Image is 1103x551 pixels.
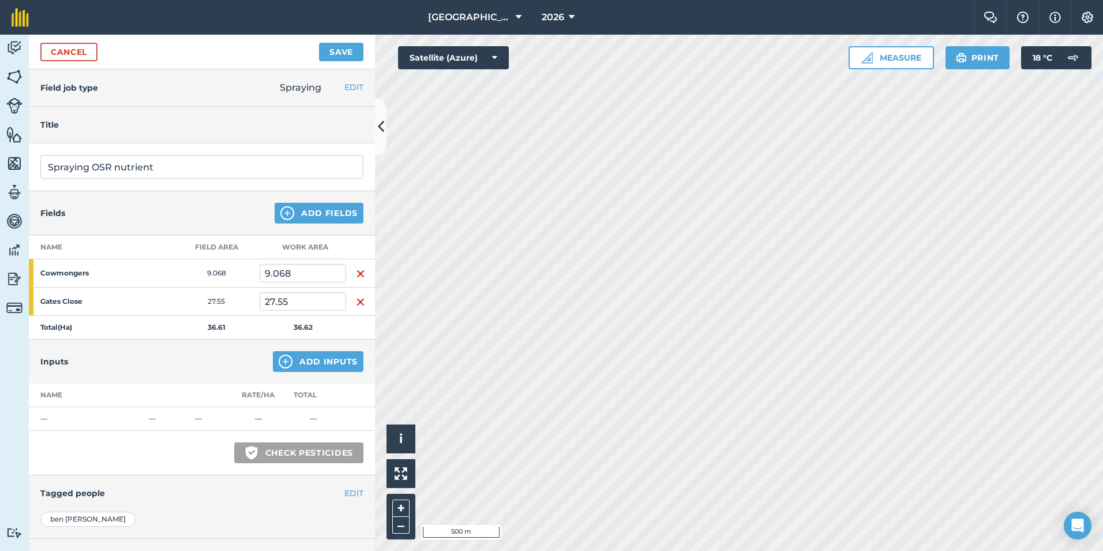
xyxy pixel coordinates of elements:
img: A cog icon [1081,12,1094,23]
img: svg+xml;base64,PHN2ZyB4bWxucz0iaHR0cDovL3d3dy53My5vcmcvMjAwMC9zdmciIHdpZHRoPSIxNiIgaGVpZ2h0PSIyNC... [356,267,365,281]
img: svg+xml;base64,PHN2ZyB4bWxucz0iaHR0cDovL3d3dy53My5vcmcvMjAwMC9zdmciIHdpZHRoPSIxNiIgaGVpZ2h0PSIyNC... [356,295,365,309]
button: Add Fields [275,203,363,224]
span: [GEOGRAPHIC_DATA] [428,10,511,24]
td: — [237,407,280,431]
img: svg+xml;base64,PD94bWwgdmVyc2lvbj0iMS4wIiBlbmNvZGluZz0idXRmLTgiPz4KPCEtLSBHZW5lcmF0b3I6IEFkb2JlIE... [6,213,22,230]
th: Total [280,384,346,407]
img: svg+xml;base64,PHN2ZyB4bWxucz0iaHR0cDovL3d3dy53My5vcmcvMjAwMC9zdmciIHdpZHRoPSI1NiIgaGVpZ2h0PSI2MC... [6,126,22,143]
img: svg+xml;base64,PHN2ZyB4bWxucz0iaHR0cDovL3d3dy53My5vcmcvMjAwMC9zdmciIHdpZHRoPSIxNyIgaGVpZ2h0PSIxNy... [1049,10,1061,24]
img: Four arrows, one pointing top left, one top right, one bottom right and the last bottom left [395,467,407,480]
img: svg+xml;base64,PHN2ZyB4bWxucz0iaHR0cDovL3d3dy53My5vcmcvMjAwMC9zdmciIHdpZHRoPSIxNCIgaGVpZ2h0PSIyNC... [279,355,292,368]
strong: 36.61 [208,323,226,332]
img: svg+xml;base64,PHN2ZyB4bWxucz0iaHR0cDovL3d3dy53My5vcmcvMjAwMC9zdmciIHdpZHRoPSIxNCIgaGVpZ2h0PSIyNC... [280,206,294,220]
img: svg+xml;base64,PHN2ZyB4bWxucz0iaHR0cDovL3d3dy53My5vcmcvMjAwMC9zdmciIHdpZHRoPSI1NiIgaGVpZ2h0PSI2MC... [6,155,22,172]
button: + [392,500,410,517]
td: — [144,407,190,431]
img: svg+xml;base64,PD94bWwgdmVyc2lvbj0iMS4wIiBlbmNvZGluZz0idXRmLTgiPz4KPCEtLSBHZW5lcmF0b3I6IEFkb2JlIE... [6,98,22,114]
strong: Total ( Ha ) [40,323,72,332]
img: svg+xml;base64,PD94bWwgdmVyc2lvbj0iMS4wIiBlbmNvZGluZz0idXRmLTgiPz4KPCEtLSBHZW5lcmF0b3I6IEFkb2JlIE... [6,300,22,316]
strong: 36.62 [294,323,313,332]
button: Satellite (Azure) [398,46,509,69]
h4: Inputs [40,355,68,368]
button: 18 °C [1021,46,1091,69]
img: svg+xml;base64,PD94bWwgdmVyc2lvbj0iMS4wIiBlbmNvZGluZz0idXRmLTgiPz4KPCEtLSBHZW5lcmF0b3I6IEFkb2JlIE... [6,241,22,259]
th: Field Area [173,236,260,259]
span: 18 ° C [1033,46,1052,69]
img: Ruler icon [861,52,873,64]
div: Open Intercom Messenger [1064,512,1091,539]
h4: Title [40,118,363,131]
h4: Fields [40,207,65,219]
img: svg+xml;base64,PD94bWwgdmVyc2lvbj0iMS4wIiBlbmNvZGluZz0idXRmLTgiPz4KPCEtLSBHZW5lcmF0b3I6IEFkb2JlIE... [1061,46,1085,69]
strong: Cowmongers [40,269,130,278]
th: Rate/ Ha [237,384,280,407]
td: — [280,407,346,431]
strong: Gates Close [40,297,130,306]
button: Add Inputs [273,351,363,372]
th: Work area [260,236,346,259]
button: Save [319,43,363,61]
button: Check pesticides [234,442,363,463]
img: Two speech bubbles overlapping with the left bubble in the forefront [984,12,997,23]
span: 2026 [542,10,564,24]
img: svg+xml;base64,PD94bWwgdmVyc2lvbj0iMS4wIiBlbmNvZGluZz0idXRmLTgiPz4KPCEtLSBHZW5lcmF0b3I6IEFkb2JlIE... [6,270,22,288]
img: svg+xml;base64,PD94bWwgdmVyc2lvbj0iMS4wIiBlbmNvZGluZz0idXRmLTgiPz4KPCEtLSBHZW5lcmF0b3I6IEFkb2JlIE... [6,39,22,57]
td: — [190,407,237,431]
td: 27.55 [173,288,260,316]
th: Name [29,236,173,259]
img: A question mark icon [1016,12,1030,23]
span: Spraying [280,82,321,93]
img: svg+xml;base64,PHN2ZyB4bWxucz0iaHR0cDovL3d3dy53My5vcmcvMjAwMC9zdmciIHdpZHRoPSIxOSIgaGVpZ2h0PSIyNC... [956,51,967,65]
div: ben [PERSON_NAME] [40,512,136,527]
span: i [399,431,403,446]
td: 9.068 [173,259,260,288]
h4: Field job type [40,81,98,94]
button: Print [946,46,1010,69]
img: fieldmargin Logo [12,8,29,27]
input: What needs doing? [40,155,363,179]
button: Measure [849,46,934,69]
img: svg+xml;base64,PD94bWwgdmVyc2lvbj0iMS4wIiBlbmNvZGluZz0idXRmLTgiPz4KPCEtLSBHZW5lcmF0b3I6IEFkb2JlIE... [6,184,22,201]
button: i [387,425,415,453]
button: EDIT [344,81,363,94]
button: EDIT [344,487,363,500]
img: svg+xml;base64,PHN2ZyB4bWxucz0iaHR0cDovL3d3dy53My5vcmcvMjAwMC9zdmciIHdpZHRoPSI1NiIgaGVpZ2h0PSI2MC... [6,68,22,85]
th: Name [29,384,144,407]
h4: Tagged people [40,487,363,500]
td: — [29,407,144,431]
a: Cancel [40,43,97,61]
button: – [392,517,410,534]
img: svg+xml;base64,PD94bWwgdmVyc2lvbj0iMS4wIiBlbmNvZGluZz0idXRmLTgiPz4KPCEtLSBHZW5lcmF0b3I6IEFkb2JlIE... [6,527,22,538]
